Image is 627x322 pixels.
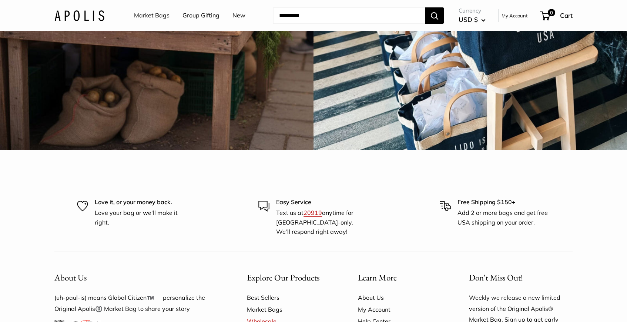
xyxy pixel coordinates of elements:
[95,208,187,227] p: Love your bag or we'll make it right.
[459,16,478,23] span: USD $
[541,10,573,21] a: 0 Cart
[232,10,245,21] a: New
[276,197,369,207] p: Easy Service
[459,6,486,16] span: Currency
[457,208,550,227] p: Add 2 or more bags and get free USA shipping on your order.
[54,10,104,21] img: Apolis
[247,272,319,283] span: Explore Our Products
[469,270,573,285] p: Don't Miss Out!
[247,292,332,303] a: Best Sellers
[54,272,87,283] span: About Us
[182,10,219,21] a: Group Gifting
[457,197,550,207] p: Free Shipping $150+
[134,10,170,21] a: Market Bags
[459,14,486,26] button: USD $
[247,303,332,315] a: Market Bags
[276,208,369,237] p: Text us at anytime for [GEOGRAPHIC_DATA]-only. We’ll respond right away!
[425,7,444,24] button: Search
[358,270,443,285] button: Learn More
[560,11,573,19] span: Cart
[502,11,528,20] a: My Account
[304,209,322,216] a: 20919
[358,303,443,315] a: My Account
[95,197,187,207] p: Love it, or your money back.
[358,272,397,283] span: Learn More
[548,9,555,16] span: 0
[273,7,425,24] input: Search...
[358,292,443,303] a: About Us
[54,292,221,315] p: (uh-paul-is) means Global Citizen™️ — personalize the Original Apolis®️ Market Bag to share your ...
[54,270,221,285] button: About Us
[247,270,332,285] button: Explore Our Products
